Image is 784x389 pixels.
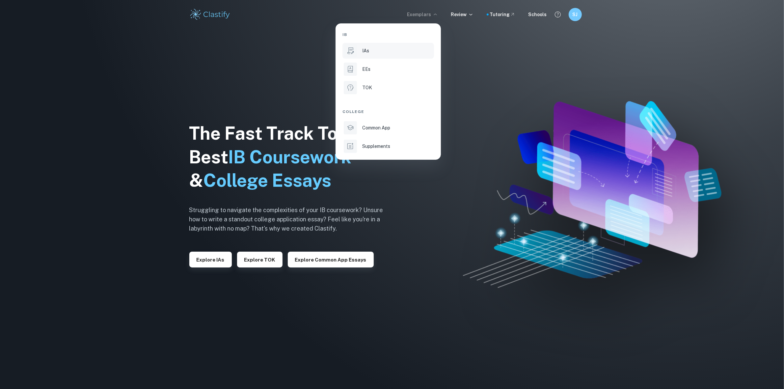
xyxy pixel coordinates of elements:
a: Supplements [342,138,434,154]
span: College [342,109,365,115]
p: TOK [362,84,372,91]
p: EEs [362,66,370,73]
p: IAs [362,47,369,54]
a: EEs [342,61,434,77]
a: TOK [342,80,434,96]
a: Common App [342,120,434,136]
p: Supplements [362,143,390,150]
span: IB [342,32,347,38]
p: Common App [362,124,390,131]
a: IAs [342,43,434,59]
